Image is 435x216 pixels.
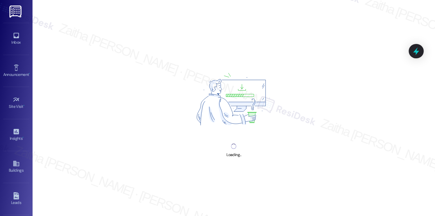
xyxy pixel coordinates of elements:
[3,158,29,176] a: Buildings
[29,71,30,76] span: •
[226,151,241,158] div: Loading...
[3,94,29,112] a: Site Visit •
[9,6,23,18] img: ResiDesk Logo
[22,135,23,140] span: •
[23,103,24,108] span: •
[3,190,29,208] a: Leads
[3,30,29,48] a: Inbox
[3,126,29,144] a: Insights •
